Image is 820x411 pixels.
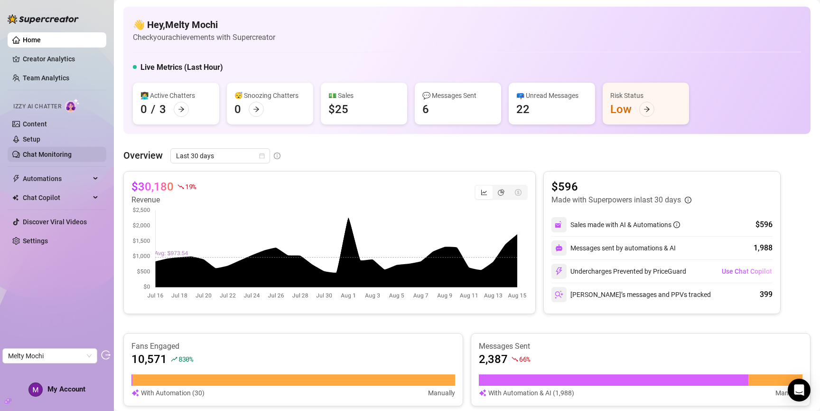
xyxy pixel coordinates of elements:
div: Open Intercom Messenger [788,379,811,401]
span: dollar-circle [515,189,522,196]
article: 10,571 [131,352,167,367]
a: Content [23,120,47,128]
img: Chat Copilot [12,194,19,201]
article: Manually [775,388,802,398]
span: thunderbolt [12,175,20,182]
img: svg%3e [479,388,486,398]
span: arrow-right [643,106,650,113]
article: $30,180 [131,179,174,194]
div: 💬 Messages Sent [422,90,494,101]
a: Home [23,36,41,44]
span: Melty Mochi [8,349,92,363]
div: 💵 Sales [328,90,400,101]
div: Risk Status [610,90,681,101]
span: info-circle [274,153,280,159]
span: calendar [259,153,265,159]
a: Settings [23,237,48,245]
span: arrow-right [178,106,185,113]
img: logo-BBDzfeDw.svg [8,14,79,24]
span: Chat Copilot [23,190,90,205]
article: Check your achievements with Supercreator [133,31,275,43]
div: 22 [516,102,530,117]
h5: Live Metrics (Last Hour) [140,62,223,73]
article: Messages Sent [479,341,802,352]
div: [PERSON_NAME]’s messages and PPVs tracked [551,287,711,302]
span: logout [101,350,111,360]
a: Team Analytics [23,74,69,82]
div: $596 [755,219,773,230]
span: 66 % [519,354,530,363]
div: Undercharges Prevented by PriceGuard [551,264,686,279]
a: Creator Analytics [23,51,99,67]
span: Izzy AI Chatter [13,102,61,111]
article: 2,387 [479,352,508,367]
span: rise [171,356,177,363]
div: 0 [234,102,241,117]
span: fall [512,356,518,363]
img: svg%3e [555,290,563,299]
span: fall [177,183,184,190]
div: 399 [760,289,773,300]
div: segmented control [475,185,528,200]
span: 19 % [185,182,196,191]
div: Messages sent by automations & AI [551,240,676,256]
div: 1,988 [754,242,773,254]
span: line-chart [481,189,487,196]
article: $596 [551,179,691,194]
span: 830 % [178,354,193,363]
span: Automations [23,171,90,186]
span: info-circle [673,221,680,228]
div: $25 [328,102,348,117]
a: Discover Viral Videos [23,218,87,226]
div: 😴 Snoozing Chatters [234,90,306,101]
article: Fans Engaged [131,341,455,352]
article: Manually [428,388,455,398]
div: 6 [422,102,429,117]
span: Last 30 days [176,149,264,163]
article: Revenue [131,194,196,206]
span: info-circle [685,197,691,203]
a: Chat Monitoring [23,151,72,158]
div: Sales made with AI & Automations [570,220,680,230]
img: svg%3e [555,220,563,229]
span: Use Chat Copilot [722,268,772,275]
a: Setup [23,135,40,143]
img: AI Chatter [65,98,80,112]
img: svg%3e [555,244,563,252]
span: pie-chart [498,189,504,196]
div: 👩‍💻 Active Chatters [140,90,212,101]
article: Overview [123,148,163,162]
button: Use Chat Copilot [721,264,773,279]
h4: 👋 Hey, Melty Mochi [133,18,275,31]
div: 📪 Unread Messages [516,90,587,101]
article: With Automation & AI (1,988) [488,388,574,398]
article: Made with Superpowers in last 30 days [551,194,681,206]
img: ACg8ocIg1l4AyX1ZOWX8KdJHpmXBMW_tfZZOWlHkm2nfgxEaVrkIng=s96-c [29,383,42,396]
img: svg%3e [555,267,563,276]
span: arrow-right [253,106,260,113]
div: 0 [140,102,147,117]
div: 3 [159,102,166,117]
span: build [5,398,11,404]
img: svg%3e [131,388,139,398]
article: With Automation (30) [141,388,205,398]
span: My Account [47,385,85,393]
